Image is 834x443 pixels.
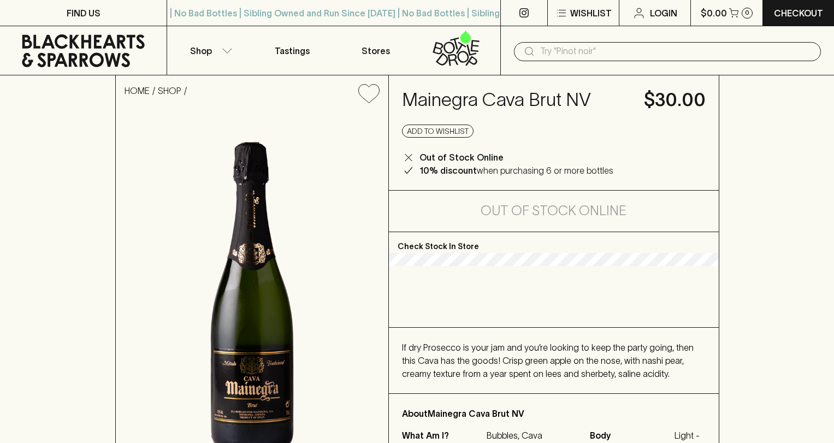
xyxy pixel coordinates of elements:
[334,26,417,75] a: Stores
[650,7,677,20] p: Login
[481,202,626,220] h5: Out of Stock Online
[275,44,310,57] p: Tastings
[644,88,706,111] h4: $30.00
[402,407,706,420] p: About Mainegra Cava Brut NV
[402,429,484,442] p: What Am I?
[701,7,727,20] p: $0.00
[402,88,631,111] h4: Mainegra Cava Brut NV
[251,26,334,75] a: Tastings
[487,429,577,442] p: Bubbles, Cava
[570,7,612,20] p: Wishlist
[419,166,477,175] b: 10% discount
[125,86,150,96] a: HOME
[419,164,613,177] p: when purchasing 6 or more bottles
[190,44,212,57] p: Shop
[362,44,390,57] p: Stores
[774,7,823,20] p: Checkout
[158,86,181,96] a: SHOP
[402,125,474,138] button: Add to wishlist
[354,80,384,108] button: Add to wishlist
[167,26,250,75] button: Shop
[540,43,812,60] input: Try "Pinot noir"
[389,232,719,253] p: Check Stock In Store
[419,151,504,164] p: Out of Stock Online
[745,10,749,16] p: 0
[402,342,694,379] span: If dry Prosecco is your jam and you’re looking to keep the party going, then this Cava has the go...
[67,7,100,20] p: FIND US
